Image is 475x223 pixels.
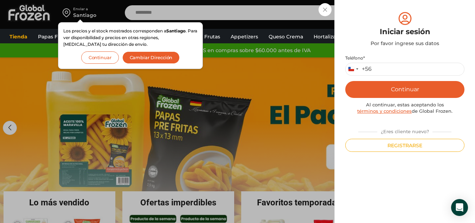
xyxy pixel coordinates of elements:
button: Continuar [81,51,119,64]
a: términos y condiciones [357,108,412,114]
a: Queso Crema [265,30,307,43]
div: ¿Eres cliente nuevo? [355,126,455,135]
img: tabler-icon-user-circle.svg [397,11,413,26]
a: Hortalizas [310,30,342,43]
button: Selected country [346,63,372,75]
button: Registrarse [345,139,464,152]
div: +56 [362,66,372,73]
div: Al continuar, estas aceptando los de Global Frozen. [345,101,464,114]
strong: Santiago [166,28,186,33]
div: Por favor ingrese sus datos [345,40,464,47]
div: Iniciar sesión [345,26,464,37]
a: Tienda [6,30,31,43]
a: Papas Fritas [34,30,72,43]
p: Los precios y el stock mostrados corresponden a . Para ver disponibilidad y precios en otras regi... [63,27,198,48]
button: Cambiar Dirección [122,51,180,64]
div: Open Intercom Messenger [451,199,468,216]
button: Continuar [345,81,464,98]
a: Appetizers [227,30,262,43]
label: Teléfono [345,55,464,61]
